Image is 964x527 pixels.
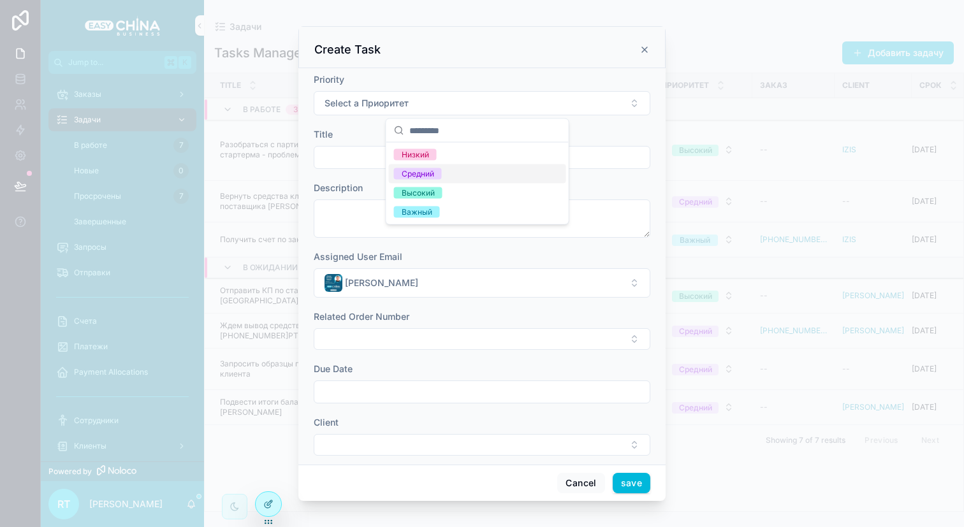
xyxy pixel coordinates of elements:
[557,473,604,493] button: Cancel
[402,187,435,199] div: Высокий
[402,206,432,218] div: Важный
[314,251,402,262] span: Assigned User Email
[386,143,569,224] div: Suggestions
[325,97,409,110] span: Select a Приоритет
[314,91,650,115] button: Select Button
[314,129,333,140] span: Title
[345,277,418,289] span: [PERSON_NAME]
[314,434,650,456] button: Select Button
[314,363,353,374] span: Due Date
[402,168,434,180] div: Средний
[613,473,650,493] button: save
[314,417,339,428] span: Client
[314,311,409,322] span: Related Order Number
[314,74,344,85] span: Priority
[314,268,650,298] button: Select Button
[314,328,650,350] button: Select Button
[402,149,429,161] div: Низкий
[314,42,381,57] h3: Create Task
[314,182,363,193] span: Description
